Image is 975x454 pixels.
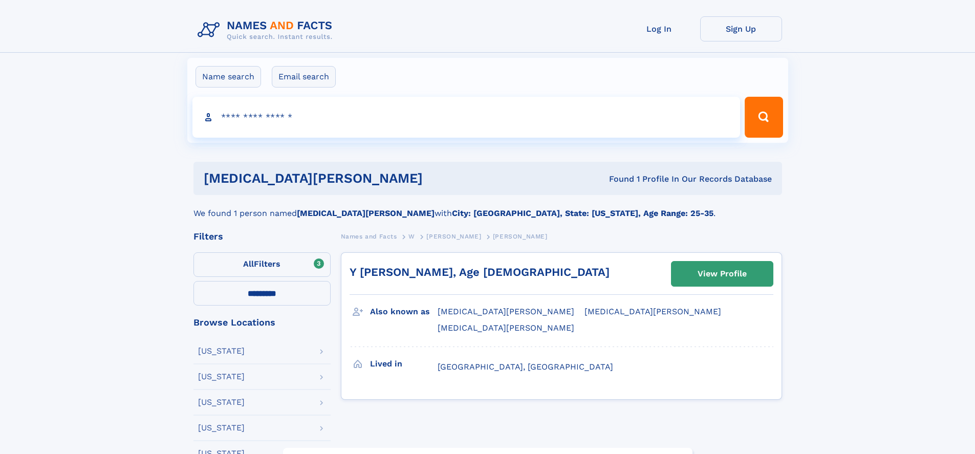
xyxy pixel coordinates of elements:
[341,230,397,243] a: Names and Facts
[196,66,261,88] label: Name search
[671,262,773,286] a: View Profile
[272,66,336,88] label: Email search
[426,233,481,240] span: [PERSON_NAME]
[700,16,782,41] a: Sign Up
[584,307,721,316] span: [MEDICAL_DATA][PERSON_NAME]
[698,262,747,286] div: View Profile
[370,355,438,373] h3: Lived in
[350,266,610,278] a: Y [PERSON_NAME], Age [DEMOGRAPHIC_DATA]
[193,252,331,277] label: Filters
[452,208,713,218] b: City: [GEOGRAPHIC_DATA], State: [US_STATE], Age Range: 25-35
[192,97,741,138] input: search input
[438,307,574,316] span: [MEDICAL_DATA][PERSON_NAME]
[745,97,783,138] button: Search Button
[408,230,415,243] a: W
[198,347,245,355] div: [US_STATE]
[204,172,516,185] h1: [MEDICAL_DATA][PERSON_NAME]
[198,424,245,432] div: [US_STATE]
[516,174,772,185] div: Found 1 Profile In Our Records Database
[438,362,613,372] span: [GEOGRAPHIC_DATA], [GEOGRAPHIC_DATA]
[193,16,341,44] img: Logo Names and Facts
[243,259,254,269] span: All
[193,195,782,220] div: We found 1 person named with .
[297,208,435,218] b: [MEDICAL_DATA][PERSON_NAME]
[198,373,245,381] div: [US_STATE]
[618,16,700,41] a: Log In
[408,233,415,240] span: W
[493,233,548,240] span: [PERSON_NAME]
[198,398,245,406] div: [US_STATE]
[193,232,331,241] div: Filters
[370,303,438,320] h3: Also known as
[193,318,331,327] div: Browse Locations
[426,230,481,243] a: [PERSON_NAME]
[438,323,574,333] span: [MEDICAL_DATA][PERSON_NAME]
